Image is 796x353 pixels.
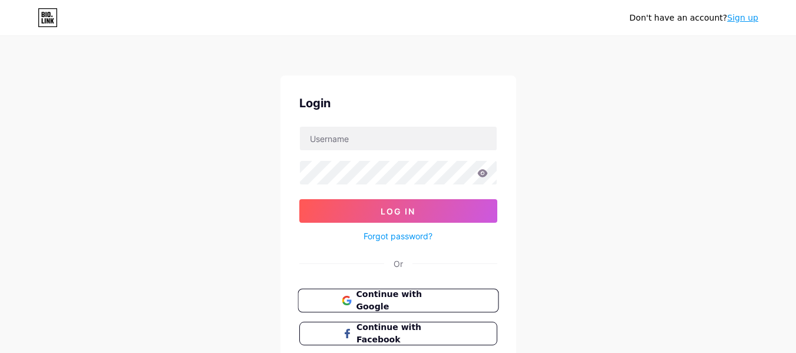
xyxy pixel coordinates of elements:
input: Username [300,127,497,150]
button: Log In [299,199,497,223]
span: Continue with Google [356,288,454,314]
span: Continue with Facebook [356,321,454,346]
button: Continue with Google [298,289,498,313]
button: Continue with Facebook [299,322,497,345]
div: Don't have an account? [629,12,758,24]
div: Login [299,94,497,112]
a: Forgot password? [364,230,432,242]
div: Or [394,258,403,270]
a: Continue with Google [299,289,497,312]
a: Sign up [727,13,758,22]
span: Log In [381,206,415,216]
